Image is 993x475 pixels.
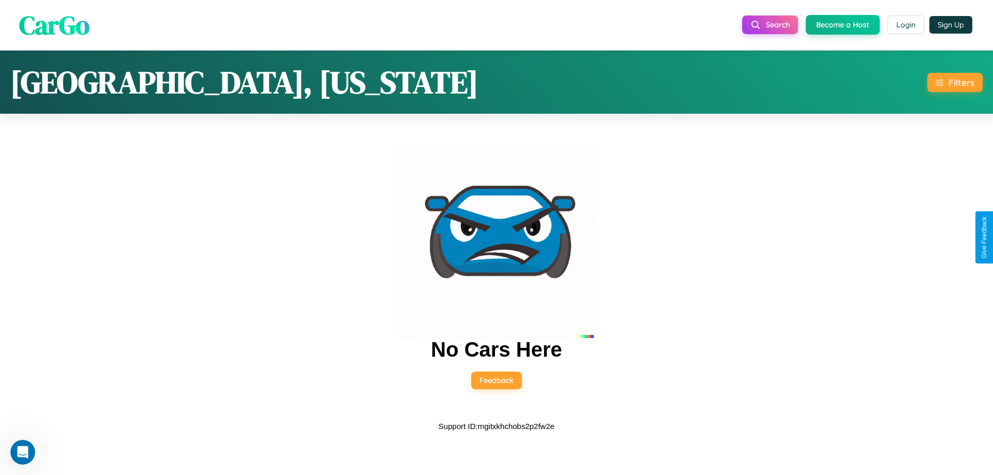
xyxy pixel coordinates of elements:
p: Support ID: mgitxkhchobs2p2fw2e [439,419,554,433]
span: Search [766,20,790,29]
button: Search [742,16,798,34]
button: Filters [927,73,983,92]
button: Become a Host [806,15,880,35]
div: Filters [949,77,974,88]
button: Feedback [471,372,522,389]
img: car [399,144,594,338]
button: Sign Up [929,16,972,34]
button: Login [887,16,924,34]
iframe: Intercom live chat [10,440,35,465]
h1: [GEOGRAPHIC_DATA], [US_STATE] [10,61,478,103]
h2: No Cars Here [431,338,562,361]
div: Give Feedback [981,217,988,258]
span: CarGo [19,7,89,42]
